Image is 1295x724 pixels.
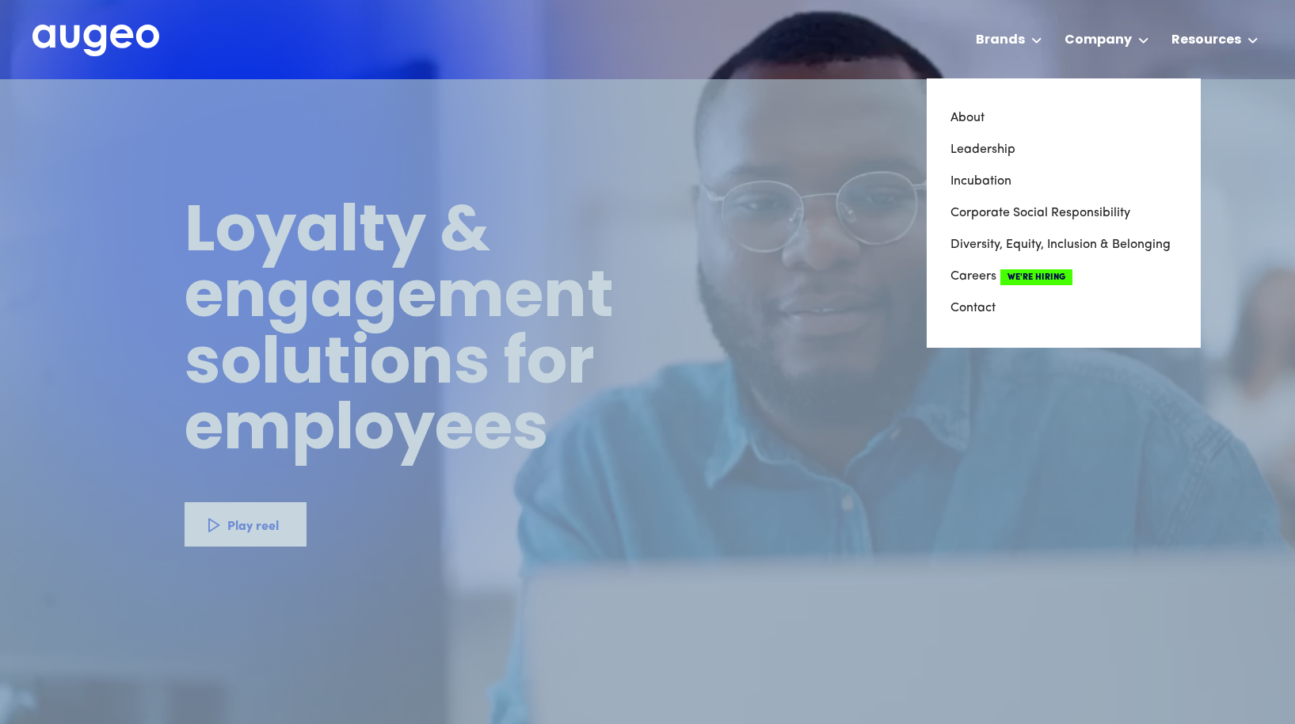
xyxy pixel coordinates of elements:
[1171,31,1241,50] div: Resources
[976,31,1025,50] div: Brands
[950,197,1177,229] a: Corporate Social Responsibility
[950,292,1177,324] a: Contact
[32,25,159,57] img: Augeo's full logo in white.
[950,102,1177,134] a: About
[1065,31,1132,50] div: Company
[927,78,1201,348] nav: Company
[950,166,1177,197] a: Incubation
[950,229,1177,261] a: Diversity, Equity, Inclusion & Belonging
[950,134,1177,166] a: Leadership
[1000,269,1072,285] span: We're Hiring
[32,25,159,58] a: home
[950,261,1177,292] a: CareersWe're Hiring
